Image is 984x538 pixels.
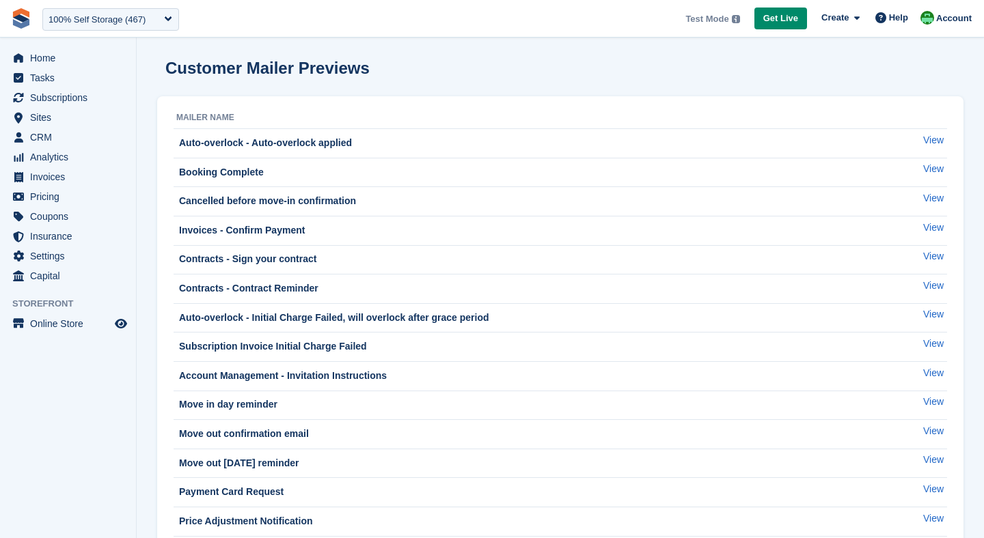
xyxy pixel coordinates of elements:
div: Invoices - Confirm Payment [176,223,305,238]
span: Coupons [30,207,112,226]
a: menu [7,68,129,87]
a: menu [7,246,129,266]
span: Create [821,11,849,25]
a: View [923,453,944,467]
img: icon-info-grey-7440780725fd019a000dd9b08b2336e03edf1995a4989e88bcd33f0948082b44.svg [732,15,740,23]
span: Subscriptions [30,88,112,107]
span: Settings [30,246,112,266]
img: Laura Carlisle [920,11,934,25]
a: View [923,337,944,351]
a: Get Live [754,8,807,30]
span: Tasks [30,68,112,87]
span: Get Live [763,12,798,25]
a: View [923,162,944,176]
a: menu [7,207,129,226]
a: menu [7,187,129,206]
a: View [923,511,944,526]
div: Move out confirmation email [176,427,309,441]
span: CRM [30,128,112,147]
div: Contracts - Sign your contract [176,252,316,266]
div: Move out [DATE] reminder [176,456,299,470]
div: Payment Card Request [176,485,284,499]
a: View [923,482,944,496]
a: menu [7,314,129,333]
a: menu [7,167,129,186]
a: menu [7,108,129,127]
span: Capital [30,266,112,285]
a: menu [7,88,129,107]
div: Cancelled before move-in confirmation [176,194,356,208]
div: 100% Self Storage (467) [49,13,146,27]
a: View [923,133,944,147]
a: View [923,424,944,438]
a: View [923,366,944,380]
a: View [923,249,944,264]
span: Account [936,12,972,25]
img: stora-icon-8386f47178a22dfd0bd8f6a31ec36ba5ce8667c1dd55bd0f319d3a0aa187defe.svg [11,8,31,29]
span: Home [30,48,112,68]
a: menu [7,266,129,285]
div: Subscription Invoice Initial Charge Failed [176,339,367,354]
th: Mailer Name [174,107,892,129]
a: View [923,221,944,235]
span: Online Store [30,314,112,333]
div: Booking Complete [176,165,264,180]
a: View [923,307,944,322]
div: Contracts - Contract Reminder [176,281,318,296]
a: menu [7,48,129,68]
span: Test Mode [685,12,728,26]
span: Sites [30,108,112,127]
span: Help [889,11,908,25]
div: Move in day reminder [176,397,277,412]
span: Invoices [30,167,112,186]
a: View [923,279,944,293]
a: menu [7,147,129,167]
div: Auto-overlock - Auto-overlock applied [176,136,352,150]
a: Preview store [113,315,129,332]
span: Analytics [30,147,112,167]
a: View [923,395,944,409]
a: menu [7,128,129,147]
div: Auto-overlock - Initial Charge Failed, will overlock after grace period [176,311,489,325]
a: menu [7,227,129,246]
span: Pricing [30,187,112,206]
h2: Customer Mailer Previews [165,59,370,77]
div: Account Management - Invitation Instructions [176,369,387,383]
span: Storefront [12,297,136,311]
a: View [923,191,944,206]
span: Insurance [30,227,112,246]
div: Price Adjustment Notification [176,514,313,528]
